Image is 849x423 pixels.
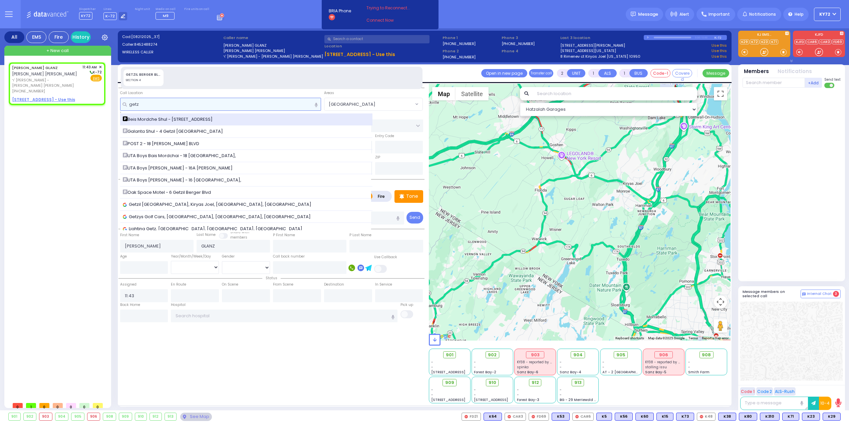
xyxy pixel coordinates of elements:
span: 11:43 AM [82,65,97,70]
button: ALS-Rush [774,387,796,396]
span: Phone 1 [443,35,499,41]
button: Transfer call [529,69,553,77]
span: 0 [13,403,23,408]
span: 1 [26,403,36,408]
span: 910 [489,379,496,386]
span: Phone 4 [502,48,558,54]
span: [STREET_ADDRESS] [431,397,465,402]
a: Open this area in Google Maps (opens a new window) [431,332,453,341]
span: Status [262,276,281,281]
a: K29 [740,39,749,44]
span: 0 [79,403,89,408]
p: Tone [406,193,418,200]
span: Sanz Bay-5 [645,370,666,375]
label: [PHONE_NUMBER] [443,41,476,46]
span: M9 [163,13,169,18]
label: En Route [171,282,186,287]
span: SMITH GARDENS [324,98,423,110]
span: - [688,365,690,370]
div: 903 [39,413,52,420]
span: Trying to Reconnect... [366,5,419,11]
a: [PERSON_NAME] GLANZ [12,65,58,70]
div: 903 [526,351,544,359]
label: Last Name [197,232,216,238]
span: - [517,392,519,397]
div: BLS [782,413,799,421]
img: red-radio-icon.svg [508,415,511,418]
a: Connect Now [366,17,419,23]
span: 0 [53,403,63,408]
label: Lines [103,7,127,11]
div: All [4,31,24,43]
input: Search location here [120,98,321,110]
button: Show street map [432,87,456,100]
span: - [431,387,433,392]
div: K15 [656,413,673,421]
span: Important [709,11,730,17]
span: ר' [PERSON_NAME] - [PERSON_NAME] [PERSON_NAME] [12,77,80,88]
span: Getzil [GEOGRAPHIC_DATA], Kiryas Joel, [GEOGRAPHIC_DATA], [GEOGRAPHIC_DATA] [123,201,314,208]
button: Internal Chat 3 [801,290,841,298]
span: - [474,360,476,365]
button: Map camera controls [714,295,727,309]
span: 908 [702,352,711,358]
a: CAR6 [806,39,818,44]
label: Cad: [122,34,221,40]
label: ZIP [375,155,380,160]
div: SECTION 4 [126,78,162,83]
button: BUS [629,69,648,77]
div: BLS [552,413,570,421]
label: [PERSON_NAME] GLANZ [223,43,322,48]
label: WIRELESS CALLER [122,49,221,55]
label: Night unit [135,7,150,11]
span: 912 [532,379,539,386]
div: See map [180,413,212,421]
div: 901 [9,413,20,420]
span: - [602,365,604,370]
span: [PERSON_NAME] [PERSON_NAME] [12,71,77,77]
a: CAR3 [819,39,831,44]
span: 901 [446,352,454,358]
img: red-radio-icon.svg [575,415,579,418]
div: BLS [718,413,736,421]
div: Year/Month/Week/Day [171,254,219,259]
label: Last 3 location [560,35,643,41]
a: Open in new page [481,69,527,77]
span: [STREET_ADDRESS] [431,370,465,375]
span: - [560,365,562,370]
div: K80 [739,413,757,421]
div: 904 [55,413,68,420]
img: google_icon.svg [123,203,127,207]
div: 905 [71,413,84,420]
label: P First Name [273,233,295,238]
label: From Scene [273,282,293,287]
div: K310 [760,413,780,421]
span: + New call [46,47,69,54]
span: members [230,235,247,240]
div: K64 [484,413,502,421]
label: Pick up [400,302,413,308]
label: KJ EMS... [738,33,790,38]
label: Medic on call [156,7,177,11]
a: Use this [712,54,727,59]
span: - [474,392,476,397]
div: FD69 [529,413,549,421]
label: [PHONE_NUMBER] [502,41,535,46]
button: 10-4 [819,397,831,410]
div: GETZIL BERGER BLVD [126,72,162,77]
div: 908 [103,413,116,420]
span: 904 [573,352,583,358]
div: BLS [760,413,780,421]
label: Caller: [122,42,221,47]
label: Destination [324,282,344,287]
button: Show satellite imagery [456,87,489,100]
span: KY72 [79,12,92,20]
button: +Add [805,78,822,88]
a: K71 [770,39,778,44]
a: History [71,31,91,43]
a: KJFD [795,39,805,44]
span: - [474,387,476,392]
label: Fire units on call [184,7,209,11]
span: UTA Boys [PERSON_NAME] - 16A [PERSON_NAME] [123,165,235,171]
button: Message [702,69,729,77]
